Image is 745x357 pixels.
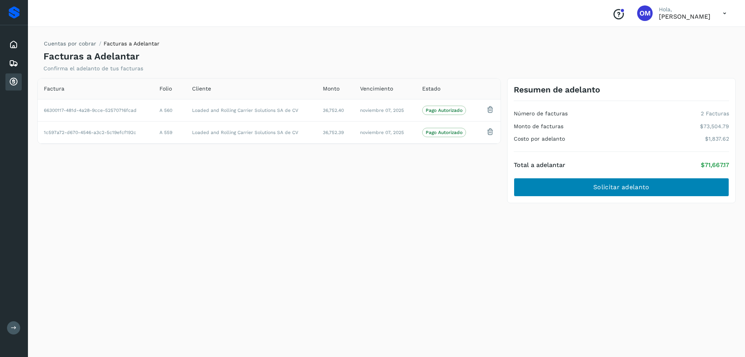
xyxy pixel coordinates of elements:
[43,51,139,62] h4: Facturas a Adelantar
[426,130,463,135] p: Pago Autorizado
[659,6,710,13] p: Hola,
[323,108,344,113] span: 36,752.40
[5,55,22,72] div: Embarques
[360,85,393,93] span: Vencimiento
[426,108,463,113] p: Pago Autorizado
[593,183,649,192] span: Solicitar adelanto
[705,136,729,142] p: $1,837.62
[659,13,710,20] p: OZIEL MATA MURO
[186,99,317,121] td: Loaded and Rolling Carrier Solutions SA de CV
[701,161,729,169] p: $71,667.17
[323,130,344,135] span: 36,752.39
[43,40,159,51] nav: breadcrumb
[514,85,600,94] h3: Resumen de adelanto
[514,161,565,169] h4: Total a adelantar
[44,40,96,47] a: Cuentas por cobrar
[514,136,565,142] h4: Costo por adelanto
[323,85,340,93] span: Monto
[192,85,211,93] span: Cliente
[104,40,159,47] span: Facturas a Adelantar
[44,85,64,93] span: Factura
[159,85,172,93] span: Folio
[700,123,729,130] p: $73,504.79
[38,122,153,144] td: 1c597a72-d670-4546-a3c2-5c19efcf192c
[360,108,404,113] span: noviembre 07, 2025
[43,65,143,72] p: Confirma el adelanto de tus facturas
[186,122,317,144] td: Loaded and Rolling Carrier Solutions SA de CV
[153,122,186,144] td: A 559
[514,110,568,117] h4: Número de facturas
[514,178,729,197] button: Solicitar adelanto
[153,99,186,121] td: A 560
[701,110,729,117] p: 2 Facturas
[360,130,404,135] span: noviembre 07, 2025
[422,85,440,93] span: Estado
[5,36,22,53] div: Inicio
[514,123,563,130] h4: Monto de facturas
[38,99,153,121] td: 66300117-481d-4a28-9cce-52570716fcad
[5,73,22,91] div: Cuentas por cobrar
